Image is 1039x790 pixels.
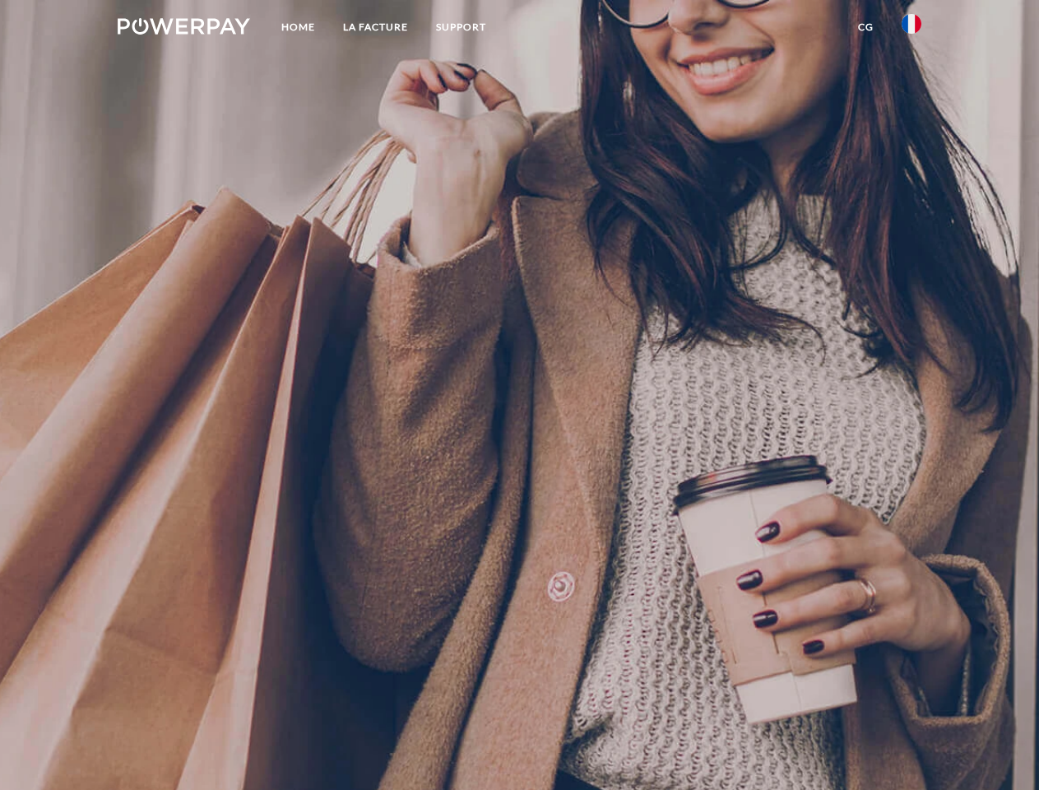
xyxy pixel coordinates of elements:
[267,12,329,42] a: Home
[329,12,422,42] a: LA FACTURE
[422,12,500,42] a: Support
[844,12,888,42] a: CG
[118,18,250,35] img: logo-powerpay-white.svg
[902,14,921,34] img: fr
